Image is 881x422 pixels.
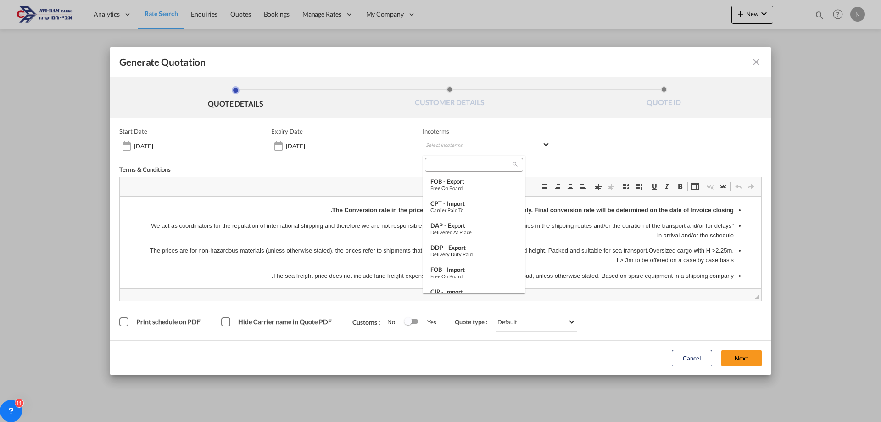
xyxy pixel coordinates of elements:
div: CPT - import [430,200,518,207]
strong: The Conversion rate in the price quote is for the date of the quote only. Final conversion rate w... [211,10,614,17]
p: The prices are for non-hazardous materials (unless otherwise stated), the prices refer to shipmen... [28,50,614,69]
div: Delivered at Place [430,229,518,235]
p: The sea transport prices are subject to the prices of the shipping companies and may change accor... [28,90,614,100]
div: Free on Board [430,185,518,191]
div: CIP - import [430,288,518,295]
div: FOB - import [430,266,518,273]
div: FOB - export [430,178,518,185]
md-icon: icon-magnify [512,161,519,168]
div: Carrier Paid to [430,207,518,213]
p: The sea freight price does not include land freight expenses abroad and/or other expenses abroad,... [28,75,614,84]
div: DDP - export [430,244,518,251]
div: DAP - export [430,222,518,229]
div: Delivery Duty Paid [430,251,518,257]
p: "We act as coordinators for the regulation of international shipping and therefore we are not res... [28,25,614,44]
div: Free on Board [430,273,518,279]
